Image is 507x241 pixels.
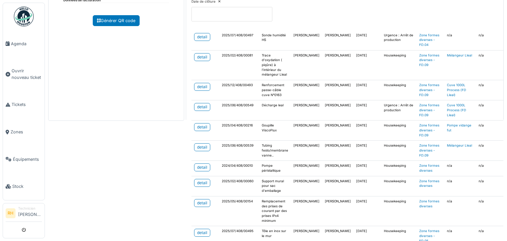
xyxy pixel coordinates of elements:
[444,196,476,226] td: n/a
[381,50,417,80] td: Housekeeping
[219,161,259,176] td: 2024/04/408/00010
[444,176,476,196] td: n/a
[3,118,45,146] a: Zones
[219,100,259,120] td: 2025/08/408/00549
[197,34,207,40] div: detail
[322,161,354,176] td: [PERSON_NAME]
[197,200,207,206] div: detail
[381,161,417,176] td: Housekeeping
[12,183,42,189] span: Stock
[194,103,210,111] a: detail
[291,120,322,141] td: [PERSON_NAME]
[3,57,45,91] a: Ouvrir nouveau ticket
[18,206,42,211] div: Technicien
[194,229,210,237] a: detail
[354,176,381,196] td: [DATE]
[444,161,476,176] td: n/a
[354,50,381,80] td: [DATE]
[381,30,417,50] td: Urgence : Arrêt de production
[381,141,417,161] td: Housekeeping
[219,176,259,196] td: 2025/02/408/00060
[259,161,291,176] td: Pompe péristaltique
[381,120,417,141] td: Housekeeping
[197,180,207,186] div: detail
[322,176,354,196] td: [PERSON_NAME]
[194,33,210,41] a: detail
[219,141,259,161] td: 2025/08/408/00539
[291,100,322,120] td: [PERSON_NAME]
[322,50,354,80] td: [PERSON_NAME]
[322,141,354,161] td: [PERSON_NAME]
[419,83,439,96] a: Zone formes diverses - FD.09
[219,30,259,50] td: 2025/07/408/00497
[194,53,210,61] a: detail
[259,100,291,120] td: Décharge leal
[419,33,439,47] a: Zone formes diverses - FD.04
[197,230,207,236] div: detail
[419,123,439,137] a: Zone formes diverses - FD.09
[93,15,140,26] a: Générer QR code
[259,176,291,196] td: Support mural pour sac d'emballage
[447,83,466,96] a: Cuve 1000L Process (FD Lleal)
[219,196,259,226] td: 2025/05/408/00154
[447,53,472,57] a: Mélangeur Lleal
[259,80,291,100] td: Renforcement passe-câble cuve N°0163
[3,30,45,57] a: Agenda
[194,123,210,131] a: detail
[12,101,42,108] span: Tickets
[419,179,439,188] a: Zone formes diverses
[194,83,210,91] a: detail
[322,80,354,100] td: [PERSON_NAME]
[18,206,42,220] li: [PERSON_NAME]
[381,196,417,226] td: Housekeeping
[354,30,381,50] td: [DATE]
[419,144,439,157] a: Zone formes diverses - FD.09
[381,80,417,100] td: Housekeeping
[291,30,322,50] td: [PERSON_NAME]
[194,199,210,207] a: detail
[354,120,381,141] td: [DATE]
[197,124,207,130] div: detail
[419,103,439,117] a: Zone formes diverses - FD.09
[447,103,466,117] a: Cuve 1000L Process (FD Lleal)
[291,141,322,161] td: [PERSON_NAME]
[447,144,472,147] a: Mélangeur Lleal
[219,120,259,141] td: 2025/04/408/00216
[259,141,291,161] td: Tubing festo/membrane vanne..
[12,68,42,80] span: Ouvrir nouveau ticket
[259,120,291,141] td: Goupille ViscoFlux
[13,156,42,162] span: Équipements
[219,50,259,80] td: 2025/02/408/00081
[381,176,417,196] td: Housekeeping
[11,129,42,135] span: Zones
[444,30,476,50] td: n/a
[354,80,381,100] td: [DATE]
[3,146,45,173] a: Équipements
[354,141,381,161] td: [DATE]
[197,84,207,90] div: detail
[419,199,439,208] a: Zone formes diverses
[354,196,381,226] td: [DATE]
[219,80,259,100] td: 2025/12/408/00493
[322,196,354,226] td: [PERSON_NAME]
[194,143,210,151] a: detail
[322,30,354,50] td: [PERSON_NAME]
[6,206,42,222] a: RH Technicien[PERSON_NAME]
[3,91,45,119] a: Tickets
[291,80,322,100] td: [PERSON_NAME]
[447,123,471,132] a: Pompe vidange fut
[322,100,354,120] td: [PERSON_NAME]
[291,50,322,80] td: [PERSON_NAME]
[197,164,207,170] div: detail
[197,104,207,110] div: detail
[194,179,210,187] a: detail
[6,208,16,218] li: RH
[259,50,291,80] td: Trace d'oxydation ( piqûre) à l'intérieur du mélangeur Lleal
[194,163,210,171] a: detail
[354,100,381,120] td: [DATE]
[354,161,381,176] td: [DATE]
[259,196,291,226] td: Remplacement des prises de courant par des prises IPx4 minimum
[259,30,291,50] td: Sonde humidité HS
[197,54,207,60] div: detail
[291,161,322,176] td: [PERSON_NAME]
